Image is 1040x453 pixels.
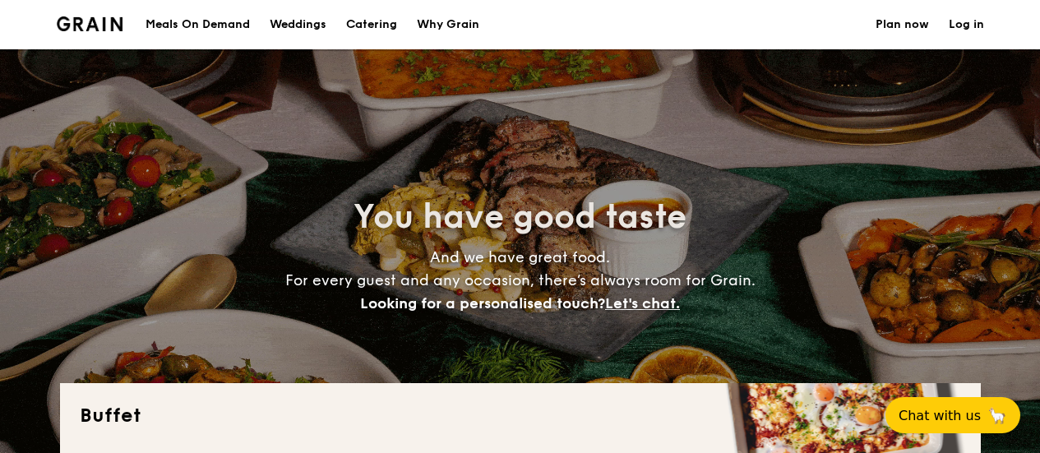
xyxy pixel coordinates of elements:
[987,406,1007,425] span: 🦙
[354,197,686,237] span: You have good taste
[285,248,756,312] span: And we have great food. For every guest and any occasion, there’s always room for Grain.
[885,397,1020,433] button: Chat with us🦙
[899,408,981,423] span: Chat with us
[80,403,961,429] h2: Buffet
[605,294,680,312] span: Let's chat.
[57,16,123,31] a: Logotype
[57,16,123,31] img: Grain
[360,294,605,312] span: Looking for a personalised touch?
